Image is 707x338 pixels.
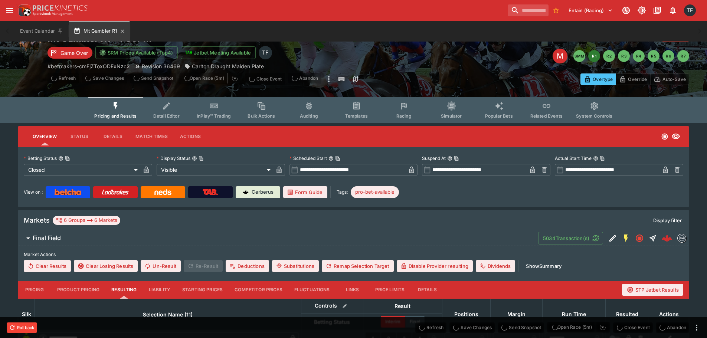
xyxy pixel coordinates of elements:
[649,299,689,330] th: Actions
[24,260,71,272] button: Clear Results
[229,281,288,299] button: Competitor Prices
[185,49,192,56] img: jetbet-logo.svg
[485,113,513,119] span: Popular Bets
[24,155,57,161] p: Betting Status
[157,164,273,176] div: Visible
[671,132,680,141] svg: Visible
[65,156,70,161] button: Copy To Clipboard
[3,4,16,17] button: open drawer
[288,74,321,82] span: Mark an event as closed and abandoned.
[684,4,696,16] div: Tom Flynn
[508,4,549,16] input: search
[651,4,664,17] button: Documentation
[96,128,130,145] button: Details
[243,189,249,195] img: Cerberus
[154,189,171,195] img: Neds
[616,73,650,85] button: Override
[252,188,274,196] p: Cerberus
[51,281,105,299] button: Product Pricing
[143,281,176,299] button: Liability
[576,113,612,119] span: System Controls
[490,299,542,330] th: Margin
[547,322,610,332] div: split button
[593,75,613,83] p: Overtype
[105,281,143,299] button: Resulting
[174,128,207,145] button: Actions
[197,113,231,119] span: InPlay™ Trading
[662,75,686,83] p: Auto-Save
[662,50,674,62] button: R6
[659,231,674,246] a: b3164fc9-6672-4de7-aa14-9181d8c0f462
[661,133,668,140] svg: Closed
[600,156,605,161] button: Copy To Clipboard
[33,5,88,11] img: PriceKinetics
[521,260,566,272] button: ShowSummary
[176,281,229,299] button: Starting Prices
[157,155,190,161] p: Display Status
[135,310,201,319] span: Selection Name (11)
[18,33,42,57] img: horse_racing.png
[192,62,264,70] p: Carlton Draught Maiden Plate
[662,233,672,243] img: logo-cerberus--red.svg
[48,62,130,70] p: Copy To Clipboard
[405,316,425,328] button: Final
[94,113,137,119] span: Pricing and Results
[677,234,686,243] div: betmakers
[550,4,562,16] button: No Bookmarks
[18,281,51,299] button: Pricing
[16,21,68,42] button: Event Calendar
[692,323,701,332] button: more
[542,299,605,330] th: Run Time
[447,156,452,161] button: Suspend AtCopy To Clipboard
[336,281,369,299] button: Links
[33,234,61,242] h6: Final Field
[381,316,405,328] button: Interim
[351,186,399,198] div: Betting Target: cerberus
[288,281,336,299] button: Fluctuations
[656,323,689,331] span: Mark an event as closed and abandoned.
[410,281,444,299] button: Details
[564,4,617,16] button: Select Tenant
[628,75,647,83] p: Override
[605,299,649,330] th: Resulted
[56,216,117,225] div: 6 Groups 6 Markets
[184,62,264,70] div: Carlton Draught Maiden Plate
[181,46,256,59] button: Jetbet Meeting Available
[24,186,43,198] label: View on :
[16,3,31,18] img: PriceKinetics Logo
[63,128,96,145] button: Status
[633,232,646,245] button: Closed
[580,73,616,85] button: Overtype
[322,260,394,272] button: Remap Selection Target
[60,49,88,57] p: Game Over
[179,73,242,83] div: split button
[236,186,280,198] a: Cerberus
[18,299,35,330] th: Silk
[69,21,130,42] button: Mt Gambier R1
[538,232,603,245] button: 5034Transaction(s)
[142,62,180,70] p: Revision 36469
[648,50,659,62] button: R5
[55,189,81,195] img: Betcha
[192,156,197,161] button: Display StatusCopy To Clipboard
[345,113,368,119] span: Templates
[153,113,180,119] span: Detail Editor
[337,186,348,198] label: Tags:
[369,281,411,299] button: Price Limits
[593,156,598,161] button: Actual Start TimeCopy To Clipboard
[283,186,327,198] a: Form Guide
[573,50,689,62] nav: pagination navigation
[141,260,180,272] span: Un-Result
[662,233,672,243] div: b3164fc9-6672-4de7-aa14-9181d8c0f462
[666,4,680,17] button: Notifications
[289,155,327,161] p: Scheduled Start
[650,73,689,85] button: Auto-Save
[301,299,363,313] th: Controls
[340,301,350,311] button: Bulk edit
[130,128,174,145] button: Match Times
[530,113,563,119] span: Related Events
[259,46,272,59] div: Tom Flynn
[622,284,683,296] button: STP Jetbet Results
[27,128,63,145] button: Overview
[7,322,37,333] button: Rollback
